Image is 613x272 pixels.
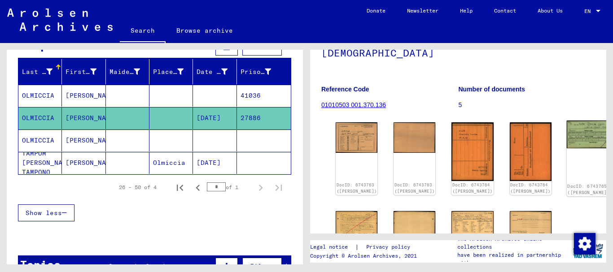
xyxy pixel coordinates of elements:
[394,122,435,153] img: 002.jpg
[451,122,493,181] img: 001.jpg
[567,184,610,195] a: DocID: 6743765 ([PERSON_NAME])
[321,101,386,108] a: 01010503 001.370.136
[197,67,227,77] div: Date of Birth
[459,100,595,110] p: 5
[109,65,151,79] div: Maiden Name
[571,240,605,262] img: yv_logo.png
[566,121,610,148] img: 001.jpg
[26,209,62,217] span: Show less
[250,262,274,270] span: Filter
[62,130,105,151] mat-cell: [PERSON_NAME]
[7,9,113,31] img: Arolsen_neg.svg
[22,67,53,77] div: Last Name
[149,59,193,84] mat-header-cell: Place of Birth
[459,86,525,93] b: Number of documents
[153,67,184,77] div: Place of Birth
[207,183,252,191] div: of 1
[18,85,62,107] mat-cell: OLMICCIA
[18,59,62,84] mat-header-cell: Last Name
[120,20,166,43] a: Search
[62,152,105,174] mat-cell: [PERSON_NAME]
[66,67,96,77] div: First Name
[62,85,105,107] mat-cell: [PERSON_NAME]
[321,86,369,93] b: Reference Code
[252,178,270,196] button: Next page
[113,262,165,270] span: records found
[250,43,274,51] span: Filter
[18,204,74,221] button: Show less
[452,182,493,194] a: DocID: 6743764 ([PERSON_NAME])
[109,67,140,77] div: Maiden Name
[62,59,105,84] mat-header-cell: First Name
[171,178,189,196] button: First page
[310,242,355,252] a: Legal notice
[574,233,595,255] img: Change consent
[237,107,291,129] mat-cell: 27886
[193,59,236,84] mat-header-cell: Date of Birth
[197,65,238,79] div: Date of Birth
[241,65,282,79] div: Prisoner #
[510,182,551,194] a: DocID: 6743764 ([PERSON_NAME])
[359,242,421,252] a: Privacy policy
[66,65,107,79] div: First Name
[337,182,377,194] a: DocID: 6743763 ([PERSON_NAME])
[270,178,288,196] button: Last page
[149,152,193,174] mat-cell: Olmiccia
[457,235,569,251] p: The Arolsen Archives online collections
[18,130,62,151] mat-cell: OLMICCIA
[119,183,157,191] div: 26 – 50 of 4
[109,262,113,270] span: 2
[237,59,291,84] mat-header-cell: Prisoner #
[510,211,552,240] img: 002.jpg
[336,122,377,153] img: 001.jpg
[394,182,435,194] a: DocID: 6743763 ([PERSON_NAME])
[18,107,62,129] mat-cell: OLMICCIA
[22,65,64,79] div: Last Name
[153,65,195,79] div: Place of Birth
[109,43,113,51] span: 4
[394,211,435,241] img: 002.jpg
[193,107,236,129] mat-cell: [DATE]
[237,85,291,107] mat-cell: 41036
[510,122,552,181] img: 002.jpg
[166,20,244,41] a: Browse archive
[336,211,377,241] img: 001.jpg
[241,67,271,77] div: Prisoner #
[574,233,595,254] div: Change consent
[310,252,421,260] p: Copyright © Arolsen Archives, 2021
[584,8,594,14] span: EN
[62,107,105,129] mat-cell: [PERSON_NAME]
[18,152,62,174] mat-cell: TAMPOM [PERSON_NAME] TAMPONO
[189,178,207,196] button: Previous page
[451,211,493,239] img: 001.jpg
[310,242,421,252] div: |
[113,43,165,51] span: records found
[457,251,569,267] p: have been realized in partnership with
[106,59,149,84] mat-header-cell: Maiden Name
[193,152,236,174] mat-cell: [DATE]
